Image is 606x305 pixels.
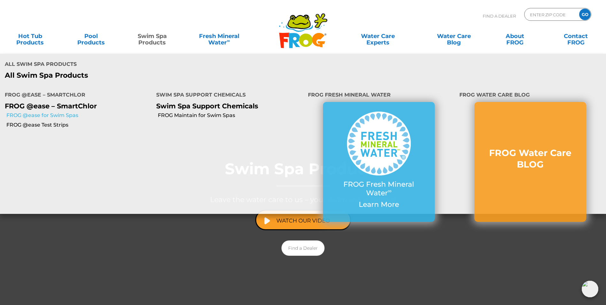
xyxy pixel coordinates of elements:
a: ContactFROG [552,30,600,43]
a: FROG Maintain for Swim Spas [158,112,303,119]
a: AboutFROG [491,30,539,43]
a: Watch Our Video [255,210,351,230]
a: FROG Water Care BLOG [487,147,573,177]
a: Water CareBlog [430,30,478,43]
a: FROG @ease Test Strips [6,121,151,129]
a: FROG Fresh Mineral Water∞ Learn More [336,112,422,212]
a: PoolProducts [67,30,115,43]
sup: ∞ [388,188,392,194]
p: Learn More [336,200,422,209]
a: Fresh MineralWater∞ [189,30,249,43]
h4: FROG Fresh Mineral Water [308,89,450,102]
h4: FROG @ease – SmartChlor [5,89,147,102]
p: FROG @ease – SmartChlor [5,102,147,110]
p: Find A Dealer [483,8,516,24]
p: FROG Fresh Mineral Water [336,180,422,197]
h3: FROG Water Care BLOG [487,147,573,170]
h4: Swim Spa Support Chemicals [156,89,298,102]
input: GO [579,9,591,20]
a: FROG @ease for Swim Spas [6,112,151,119]
sup: ∞ [227,38,230,43]
img: openIcon [582,281,598,297]
a: Hot TubProducts [6,30,54,43]
h4: All Swim Spa Products [5,59,298,71]
input: Zip Code Form [529,10,572,19]
a: Find a Dealer [281,240,325,256]
a: All Swim Spa Products [5,71,298,80]
p: Swim Spa Support Chemicals [156,102,298,110]
a: Water CareExperts [340,30,417,43]
a: Swim SpaProducts [128,30,176,43]
h4: FROG Water Care BLOG [459,89,601,102]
